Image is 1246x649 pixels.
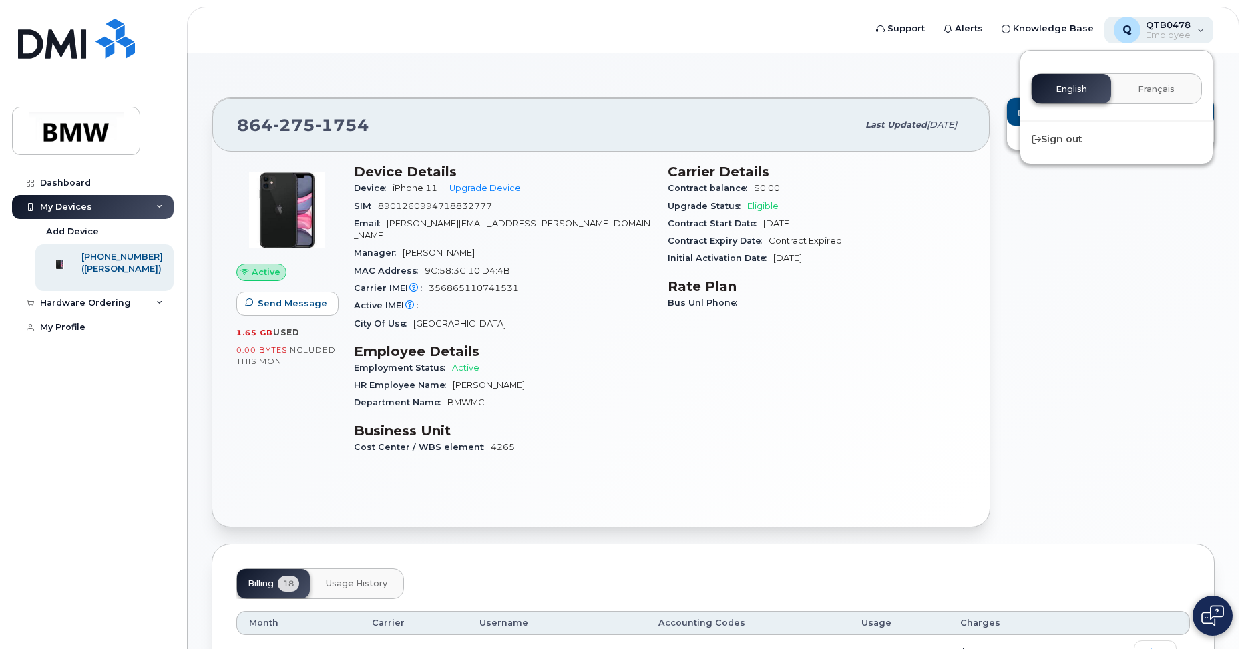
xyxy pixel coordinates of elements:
h3: Rate Plan [668,278,966,294]
span: 0.00 Bytes [236,345,287,355]
th: Charges [948,611,1066,635]
span: Cost Center / WBS element [354,442,491,452]
span: SIM [354,201,378,211]
span: 864 [237,115,369,135]
span: Department Name [354,397,447,407]
span: BMWMC [447,397,485,407]
img: Open chat [1201,605,1224,626]
h3: Device Details [354,164,652,180]
span: [DATE] [927,120,957,130]
span: Device [354,183,393,193]
span: Add Roaming Package [1018,107,1138,120]
span: MAC Address [354,266,425,276]
span: iPhone 11 [393,183,437,193]
button: Add Roaming Package [1007,98,1214,126]
span: Français [1138,84,1175,95]
th: Carrier [360,611,467,635]
span: Contract Expired [769,236,842,246]
span: Contract Start Date [668,218,763,228]
th: Username [467,611,647,635]
span: Usage History [326,578,387,589]
span: Initial Activation Date [668,253,773,263]
span: Employment Status [354,363,452,373]
span: [DATE] [763,218,792,228]
span: Active [452,363,479,373]
span: Manager [354,248,403,258]
span: 1.65 GB [236,328,273,337]
span: Last updated [865,120,927,130]
span: [PERSON_NAME] [453,380,525,390]
span: 275 [273,115,315,135]
span: Upgrade Status [668,201,747,211]
span: 9C:58:3C:10:D4:4B [425,266,510,276]
span: $0.00 [754,183,780,193]
span: 356865110741531 [429,283,519,293]
span: [GEOGRAPHIC_DATA] [413,318,506,329]
a: Create Helpdesk Submission [1007,126,1214,150]
span: Active IMEI [354,300,425,310]
span: Active [252,266,280,278]
span: Bus Unl Phone [668,298,744,308]
span: Contract balance [668,183,754,193]
th: Usage [849,611,948,635]
a: + Upgrade Device [443,183,521,193]
span: 1754 [315,115,369,135]
h3: Business Unit [354,423,652,439]
span: HR Employee Name [354,380,453,390]
span: [DATE] [773,253,802,263]
span: [PERSON_NAME][EMAIL_ADDRESS][PERSON_NAME][DOMAIN_NAME] [354,218,650,240]
span: Send Message [258,297,327,310]
span: Contract Expiry Date [668,236,769,246]
h3: Employee Details [354,343,652,359]
div: Sign out [1020,127,1213,152]
span: [PERSON_NAME] [403,248,475,258]
span: Email [354,218,387,228]
span: 8901260994718832777 [378,201,492,211]
span: used [273,327,300,337]
span: — [425,300,433,310]
button: Send Message [236,292,339,316]
th: Accounting Codes [646,611,849,635]
span: Eligible [747,201,779,211]
span: City Of Use [354,318,413,329]
span: Carrier IMEI [354,283,429,293]
h3: Carrier Details [668,164,966,180]
th: Month [236,611,360,635]
span: 4265 [491,442,515,452]
img: iPhone_11.jpg [247,170,327,250]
